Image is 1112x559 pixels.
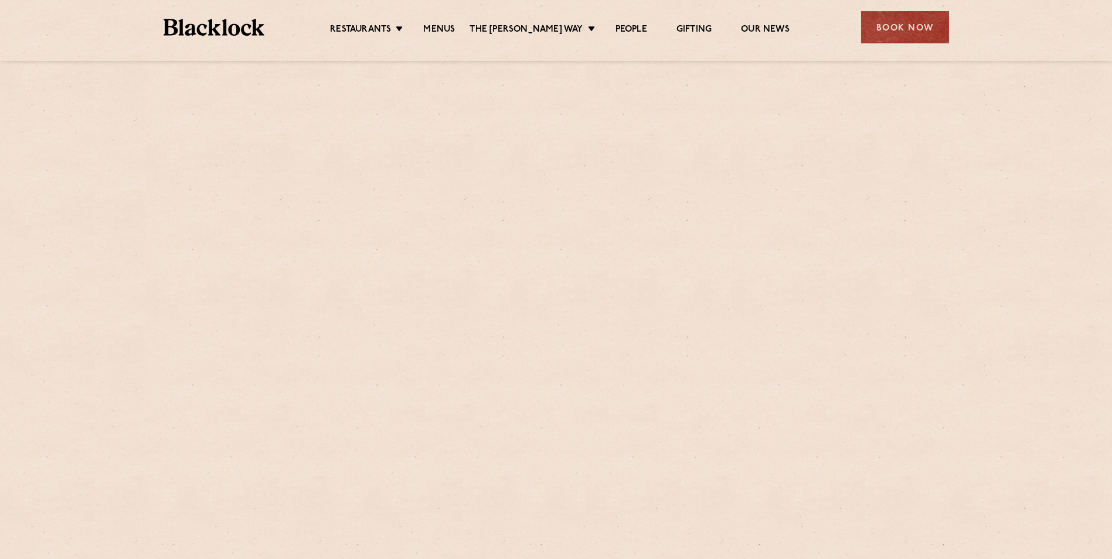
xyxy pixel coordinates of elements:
div: Book Now [861,11,949,43]
a: Restaurants [330,24,391,37]
a: People [615,24,647,37]
a: Gifting [676,24,712,37]
a: Our News [741,24,790,37]
img: BL_Textured_Logo-footer-cropped.svg [164,19,265,36]
a: The [PERSON_NAME] Way [470,24,583,37]
a: Menus [423,24,455,37]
